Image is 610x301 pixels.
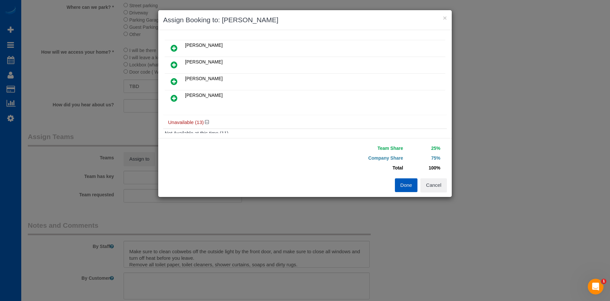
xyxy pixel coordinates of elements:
h4: Not Available at this time (11) [165,131,445,136]
span: [PERSON_NAME] [185,76,223,81]
span: [PERSON_NAME] [185,59,223,64]
td: 100% [405,163,442,173]
td: Total [310,163,405,173]
td: 25% [405,143,442,153]
span: 1 [601,279,606,284]
button: Done [395,178,418,192]
span: [PERSON_NAME] [185,93,223,98]
td: Team Share [310,143,405,153]
iframe: Intercom live chat [588,279,603,294]
span: [PERSON_NAME] [185,43,223,48]
td: 75% [405,153,442,163]
h3: Assign Booking to: [PERSON_NAME] [163,15,447,25]
button: Cancel [420,178,447,192]
h4: Unavailable (13) [168,120,442,125]
button: × [443,14,447,21]
td: Company Share [310,153,405,163]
